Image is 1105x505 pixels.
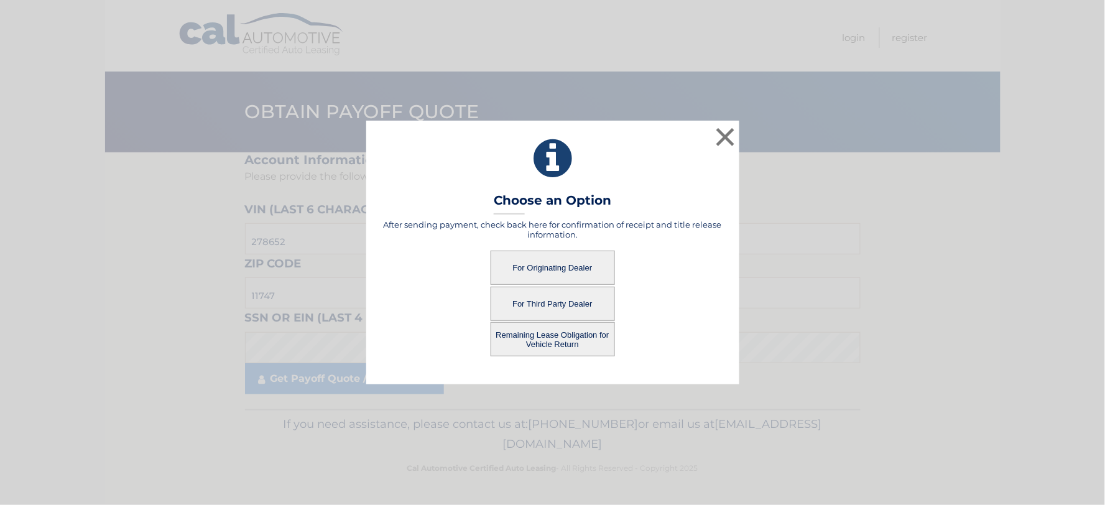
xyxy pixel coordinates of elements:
h3: Choose an Option [494,193,611,215]
h5: After sending payment, check back here for confirmation of receipt and title release information. [382,220,724,239]
button: For Originating Dealer [491,251,615,285]
button: Remaining Lease Obligation for Vehicle Return [491,322,615,356]
button: × [713,124,738,149]
button: For Third Party Dealer [491,287,615,321]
